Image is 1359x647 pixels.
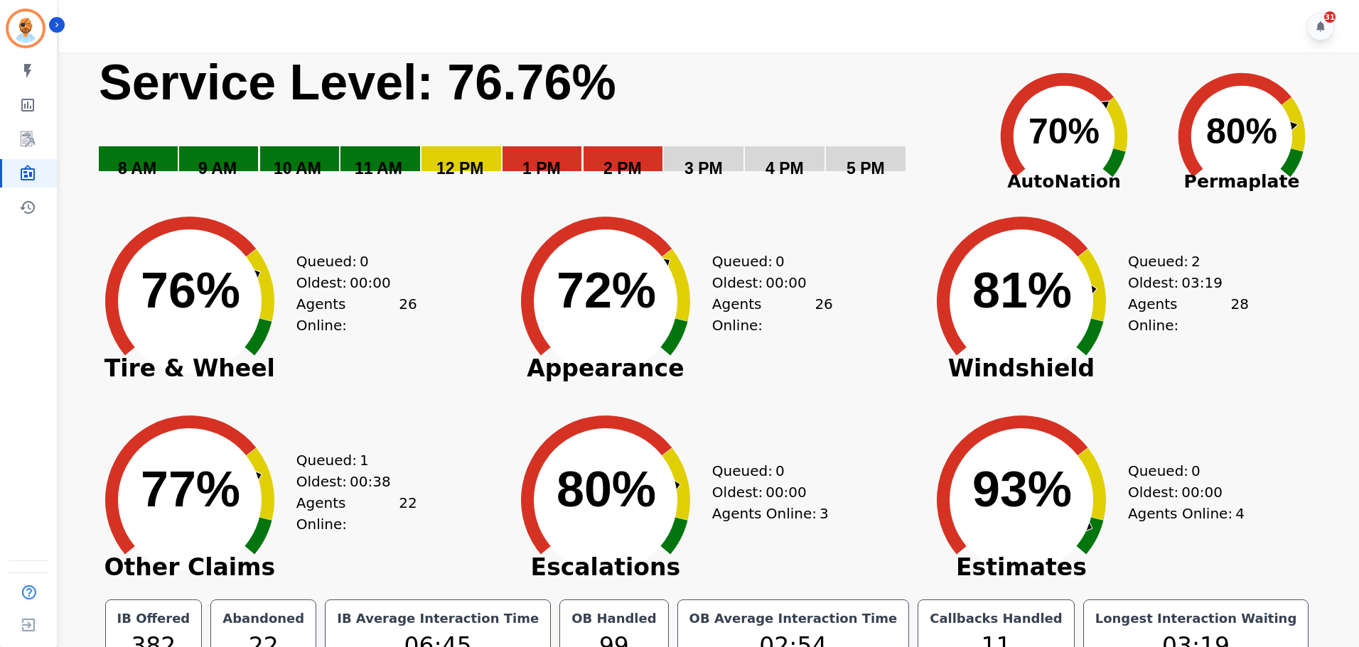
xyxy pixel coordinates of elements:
[334,609,542,629] div: IB Average Interaction Time
[296,450,403,471] div: Queued:
[499,560,712,575] span: Escalations
[820,503,829,524] span: 3
[9,11,43,45] img: Bordered avatar
[1128,272,1235,293] div: Oldest:
[1128,482,1235,503] div: Oldest:
[972,462,1072,517] text: 93%
[603,159,642,178] text: 2 PM
[1230,293,1248,336] span: 28
[972,263,1072,318] text: 81%
[220,609,307,629] div: Abandoned
[815,293,832,336] span: 26
[975,168,1153,195] span: AutoNation
[83,560,296,575] span: Other Claims
[399,492,417,535] span: 22
[1181,272,1223,293] span: 03:19
[557,263,656,318] text: 72%
[114,609,193,629] div: IB Offered
[350,272,391,293] span: 00:00
[712,293,833,336] div: Agents Online:
[118,159,156,178] text: 8 AM
[355,159,402,178] text: 11 AM
[687,609,901,629] div: OB Average Interaction Time
[1235,503,1245,524] span: 4
[97,53,972,198] svg: Service Level: 0%
[712,482,819,503] div: Oldest:
[1128,251,1235,272] div: Queued:
[712,251,819,272] div: Queued:
[499,361,712,376] span: Appearance
[684,159,723,178] text: 3 PM
[83,361,296,376] span: Tire & Wheel
[522,159,561,178] text: 1 PM
[274,159,321,178] text: 10 AM
[296,471,403,492] div: Oldest:
[296,272,403,293] div: Oldest:
[766,482,807,503] span: 00:00
[1153,168,1331,195] span: Permaplate
[399,293,417,336] span: 26
[915,560,1128,575] span: Estimates
[775,460,785,482] span: 0
[1128,460,1235,482] div: Queued:
[775,251,785,272] span: 0
[1092,609,1300,629] div: Longest Interaction Waiting
[1128,293,1249,336] div: Agents Online:
[296,293,417,336] div: Agents Online:
[198,159,237,178] text: 9 AM
[712,272,819,293] div: Oldest:
[1028,112,1100,151] text: 70%
[141,462,240,517] text: 77%
[927,609,1065,629] div: Callbacks Handled
[915,361,1128,376] span: Windshield
[569,609,659,629] div: OB Handled
[1191,251,1200,272] span: 2
[436,159,483,178] text: 12 PM
[141,263,240,318] text: 76%
[712,503,833,524] div: Agents Online:
[99,55,616,110] text: Service Level: 76.76%
[557,462,656,517] text: 80%
[1191,460,1200,482] span: 0
[296,251,403,272] div: Queued:
[296,492,417,535] div: Agents Online:
[1128,503,1249,524] div: Agents Online:
[1324,11,1336,23] div: 31
[712,460,819,482] div: Queued:
[1206,112,1277,151] text: 80%
[360,450,369,471] span: 1
[847,159,885,178] text: 5 PM
[350,471,391,492] span: 00:38
[766,159,804,178] text: 4 PM
[1181,482,1223,503] span: 00:00
[766,272,807,293] span: 00:00
[360,251,369,272] span: 0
